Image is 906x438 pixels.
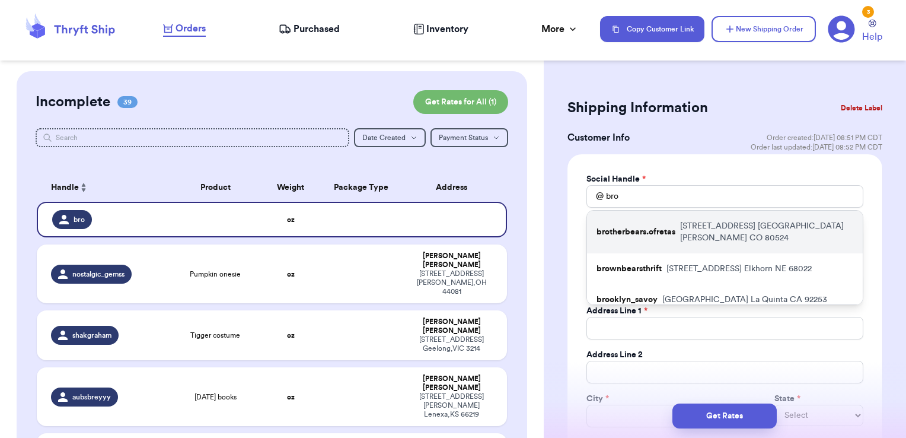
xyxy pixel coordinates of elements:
span: Handle [51,182,79,194]
h2: Incomplete [36,93,110,112]
strong: oz [287,271,295,278]
label: Social Handle [586,173,646,185]
button: Sort ascending [79,180,88,195]
div: [STREET_ADDRESS] Geelong , VIC 3214 [411,335,493,353]
span: Date Created [362,134,406,141]
button: New Shipping Order [712,16,816,42]
h2: Shipping Information [567,99,708,118]
span: 39 [117,96,138,108]
label: City [586,393,609,405]
p: [STREET_ADDRESS] Elkhorn NE 68022 [666,263,812,275]
a: 3 [828,15,855,43]
p: brotherbears.ofretas [596,226,675,238]
p: brooklyn_savoy [596,294,658,306]
button: Payment Status [430,128,508,147]
span: Order last updated: [DATE] 08:52 PM CDT [751,142,882,152]
span: Tigger costume [190,331,240,340]
label: Address Line 2 [586,349,643,361]
span: bro [74,215,85,224]
div: [PERSON_NAME] [PERSON_NAME] [411,374,493,392]
p: brownbearsthrift [596,263,662,275]
div: [PERSON_NAME] [PERSON_NAME] [411,252,493,269]
div: @ [586,185,604,208]
span: [DATE] books [194,392,237,402]
th: Product [168,173,263,202]
div: 3 [862,6,874,18]
a: Help [862,20,882,44]
button: Get Rates for All (1) [413,90,508,114]
input: Search [36,128,350,147]
div: [PERSON_NAME] [PERSON_NAME] [411,318,493,335]
a: Orders [163,21,206,37]
label: Address Line 1 [586,305,647,317]
th: Weight [263,173,319,202]
span: Payment Status [439,134,488,141]
strong: oz [287,393,295,401]
span: Order created: [DATE] 08:51 PM CDT [767,133,882,142]
span: aubsbreyyy [72,392,111,402]
strong: oz [287,216,295,223]
p: [GEOGRAPHIC_DATA] La Quinta CA 92253 [662,294,827,306]
th: Package Type [319,173,404,202]
button: Date Created [354,128,426,147]
label: State [774,393,800,405]
a: Purchased [279,22,340,36]
button: Get Rates [672,404,777,429]
span: Inventory [426,22,468,36]
p: [STREET_ADDRESS] [GEOGRAPHIC_DATA][PERSON_NAME] CO 80524 [680,220,853,244]
span: Pumpkin onesie [190,269,241,279]
strong: oz [287,332,295,339]
th: Address [404,173,508,202]
div: More [541,22,579,36]
span: Help [862,30,882,44]
button: Copy Customer Link [600,16,704,42]
span: nostalgic_gemss [72,269,125,279]
div: [STREET_ADDRESS] [PERSON_NAME] , OH 44081 [411,269,493,296]
h3: Customer Info [567,131,630,145]
a: Inventory [413,22,468,36]
span: Orders [176,21,206,36]
div: [STREET_ADDRESS][PERSON_NAME] Lenexa , KS 66219 [411,392,493,419]
span: shakgraham [72,331,111,340]
button: Delete Label [836,95,887,121]
span: Purchased [294,22,340,36]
